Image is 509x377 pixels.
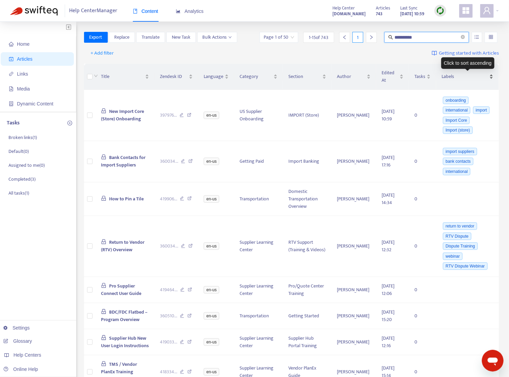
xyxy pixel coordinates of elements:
td: [PERSON_NAME] [332,182,376,216]
span: How to Pin a Tile [109,195,144,203]
span: Content [133,8,158,14]
span: appstore [462,6,470,15]
p: All tasks ( 1 ) [8,190,29,197]
div: 1 [352,32,363,43]
span: close-circle [461,34,465,41]
span: New Task [172,34,190,41]
button: + Add filter [86,48,119,59]
strong: 743 [376,10,383,18]
button: New Task [166,32,196,43]
th: Language [198,64,234,90]
th: Category [234,64,283,90]
td: Domestic Transportation Overview [283,182,332,216]
span: down [94,74,98,78]
span: Getting started with Articles [439,49,499,57]
td: Transportation [234,182,283,216]
th: Tasks [409,64,436,90]
span: en-us [204,286,219,294]
span: Supplier Hub New User Login Instructions [101,334,149,350]
button: Export [84,32,108,43]
span: Dynamic Content [17,101,53,106]
span: Labels [442,73,488,80]
span: Zendesk ID [160,73,188,80]
span: return to vendor [443,222,477,230]
td: 0 [409,182,436,216]
span: [DATE] 15:20 [382,308,394,323]
span: Tasks [414,73,425,80]
span: lock [101,239,106,244]
img: Swifteq [10,6,58,16]
span: en-us [204,368,219,376]
span: lock [101,196,106,201]
td: [PERSON_NAME] [332,329,376,355]
span: [DATE] 17:16 [382,154,394,169]
td: 0 [409,216,436,277]
span: search [388,35,393,40]
span: 360510 ... [160,312,177,320]
span: webinar [443,253,463,260]
span: [DATE] 12:06 [382,282,394,297]
span: container [9,101,14,106]
th: Section [283,64,332,90]
p: Assigned to me ( 0 ) [8,162,45,169]
span: plus-circle [67,121,72,125]
a: Settings [3,325,30,331]
p: Default ( 0 ) [8,148,29,155]
span: unordered-list [474,35,479,39]
td: RTV Support (Training & Videos) [283,216,332,277]
span: Last Sync [400,4,418,12]
strong: [DATE] 10:59 [400,10,424,18]
span: [DATE] 14:34 [382,191,394,206]
span: lock [101,361,106,366]
span: RTV Dispute [443,233,471,240]
span: RTV Dispute Webinar [443,262,488,270]
a: Getting started with Articles [432,48,499,59]
span: file-image [9,86,14,91]
th: Author [332,64,376,90]
td: Supplier Hub Portal Training [283,329,332,355]
button: unordered-list [472,32,482,43]
span: en-us [204,312,219,320]
span: Language [204,73,223,80]
span: international [443,106,470,114]
span: Home [17,41,29,47]
span: lock [101,335,106,340]
span: [DATE] 10:59 [382,107,394,123]
span: 397976 ... [160,112,177,119]
span: home [9,42,14,46]
span: Author [337,73,366,80]
span: 360034 ... [160,242,178,250]
td: 0 [409,90,436,141]
span: Help Center Manager [69,4,118,17]
p: Tasks [7,119,20,127]
span: [DATE] 12:16 [382,334,394,350]
span: book [133,9,138,14]
span: Return to Vendor (RTV) Overview [101,238,144,254]
span: Replace [114,34,129,41]
span: en-us [204,112,219,119]
iframe: Button to launch messaging window [482,350,504,372]
span: Dispute Training [443,242,478,250]
span: en-us [204,338,219,346]
span: area-chart [176,9,181,14]
td: [PERSON_NAME] [332,141,376,182]
button: Translate [136,32,165,43]
span: Articles [17,56,33,62]
img: sync.dc5367851b00ba804db3.png [436,6,445,15]
td: 0 [409,141,436,182]
td: 0 [409,277,436,303]
span: 1 - 15 of 743 [309,34,329,41]
span: 418334 ... [160,368,177,376]
span: [DATE] 12:32 [382,238,394,254]
td: [PERSON_NAME] [332,90,376,141]
span: Export [89,34,102,41]
a: Glossary [3,338,32,344]
th: Labels [436,64,499,90]
span: Edited At [382,69,398,84]
span: close-circle [461,35,465,39]
span: Import (store) [443,126,473,134]
span: left [342,35,347,40]
span: Articles [376,4,390,12]
td: Supplier Learning Center [234,329,283,355]
span: 419464 ... [160,286,178,294]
